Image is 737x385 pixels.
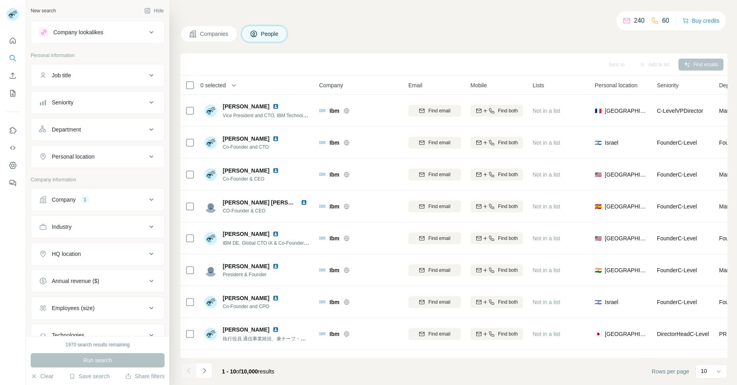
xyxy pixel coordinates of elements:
[498,235,518,242] span: Find both
[272,326,279,333] img: LinkedIn logo
[272,231,279,237] img: LinkedIn logo
[125,372,165,380] button: Share filters
[52,304,94,312] div: Employees (size)
[533,81,544,89] span: Lists
[6,158,19,173] button: Dashboard
[605,107,647,115] span: [GEOGRAPHIC_DATA]
[31,147,164,166] button: Personal location
[533,235,560,242] span: Not in a list
[31,93,164,112] button: Seniority
[428,107,450,114] span: Find email
[204,200,217,213] img: Avatar
[701,367,707,375] p: 10
[80,196,90,203] div: 1
[301,199,307,206] img: LinkedIn logo
[241,368,258,375] span: 10,000
[428,139,450,146] span: Find email
[52,250,81,258] div: HQ location
[470,137,523,149] button: Find both
[657,299,697,305] span: Founder C-Level
[223,167,269,175] span: [PERSON_NAME]
[408,105,461,117] button: Find email
[223,207,310,214] span: CO-Founder & CEO
[533,267,560,273] span: Not in a list
[605,266,647,274] span: [GEOGRAPHIC_DATA]
[470,169,523,181] button: Find both
[223,175,282,183] span: Co-Founder & CEO
[222,368,274,375] span: results
[319,237,325,239] img: Logo of Ibm
[498,203,518,210] span: Find both
[498,267,518,274] span: Find both
[408,232,461,244] button: Find email
[223,143,282,151] span: Co-Founder and CTO
[595,107,602,115] span: 🇫🇷
[6,86,19,100] button: My lists
[319,109,325,112] img: Logo of Ibm
[204,168,217,181] img: Avatar
[139,5,169,17] button: Hide
[223,326,269,334] span: [PERSON_NAME]
[223,357,269,365] span: [PERSON_NAME]
[498,171,518,178] span: Find both
[408,137,461,149] button: Find email
[408,328,461,340] button: Find email
[329,107,339,115] span: Ibm
[470,81,487,89] span: Mobile
[470,264,523,276] button: Find both
[6,141,19,155] button: Use Surfe API
[31,52,165,59] p: Personal information
[223,240,436,246] span: IBM DE, Global CTO iX & Co-Founder IBM Experience Orchestrator (EXO) Composable Architecture
[408,200,461,212] button: Find email
[595,202,602,210] span: 🇪🇸
[52,223,72,231] div: Industry
[223,135,269,143] span: [PERSON_NAME]
[595,330,602,338] span: 🇯🇵
[52,98,73,106] div: Seniority
[204,232,217,245] img: Avatar
[52,71,71,79] div: Job title
[329,202,339,210] span: Ibm
[329,330,339,338] span: Ibm
[6,51,19,65] button: Search
[533,299,560,305] span: Not in a list
[634,16,645,26] p: 240
[605,139,618,147] span: Israel
[470,105,523,117] button: Find both
[31,326,164,345] button: Technologies
[408,296,461,308] button: Find email
[428,171,450,178] span: Find email
[657,171,697,178] span: Founder C-Level
[595,234,602,242] span: 🇺🇸
[498,107,518,114] span: Find both
[657,81,678,89] span: Seniority
[408,81,422,89] span: Email
[319,205,325,207] img: Logo of Ibm
[272,136,279,142] img: LinkedIn logo
[498,330,518,338] span: Find both
[498,139,518,146] span: Find both
[657,108,703,114] span: C-Level VP Director
[657,331,709,337] span: Director Head C-Level
[319,81,343,89] span: Company
[6,69,19,83] button: Enrich CSV
[533,108,560,114] span: Not in a list
[52,126,81,134] div: Department
[31,23,164,42] button: Company lookalikes
[31,66,164,85] button: Job title
[236,368,241,375] span: of
[595,171,602,179] span: 🇺🇸
[223,294,269,302] span: [PERSON_NAME]
[6,33,19,48] button: Quick start
[605,202,647,210] span: [GEOGRAPHIC_DATA]
[69,372,110,380] button: Save search
[204,104,217,117] img: Avatar
[223,335,376,342] span: 執行役員 通信事業統括、兼チーフ・ダイバーシティ・オフィサー(CDO)
[319,269,325,271] img: Logo of Ibm
[329,266,339,274] span: Ibm
[223,112,434,118] span: Vice President and CTO, IBM Technology, [GEOGRAPHIC_DATA] and Director of R&D, IBM France
[533,203,560,210] span: Not in a list
[31,176,165,183] p: Company information
[605,234,647,242] span: [GEOGRAPHIC_DATA]
[498,299,518,306] span: Find both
